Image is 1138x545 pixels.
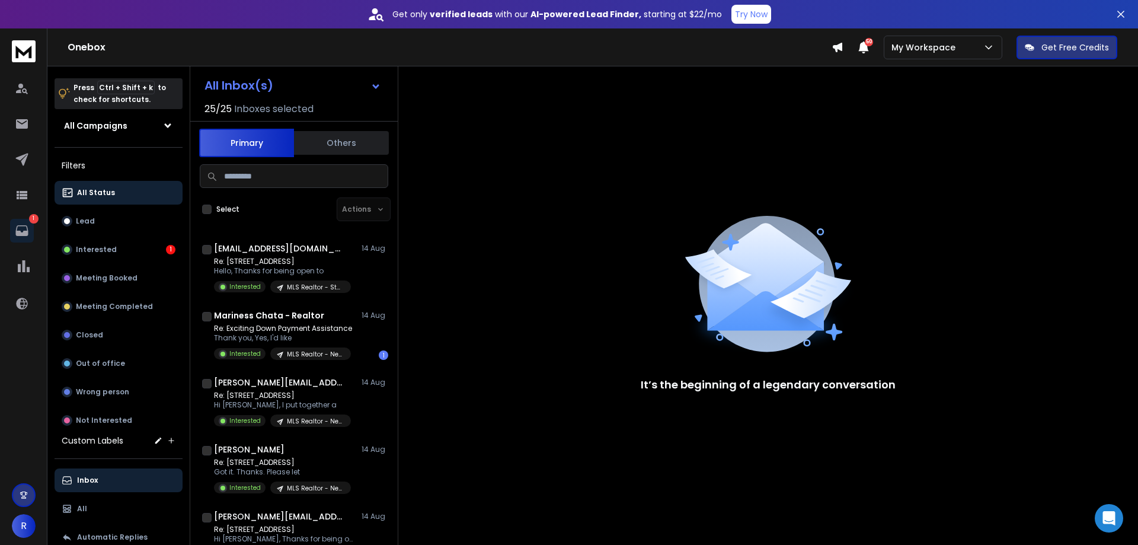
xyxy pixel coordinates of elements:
[362,512,388,521] p: 14 Aug
[214,458,351,467] p: Re: [STREET_ADDRESS]
[76,302,153,311] p: Meeting Completed
[76,273,138,283] p: Meeting Booked
[76,359,125,368] p: Out of office
[1041,42,1109,53] p: Get Free Credits
[214,310,324,321] h1: Mariness Chata - Realtor
[55,468,183,492] button: Inbox
[55,380,183,404] button: Wrong person
[12,514,36,538] button: R
[1095,504,1123,533] div: Open Intercom Messenger
[199,129,294,157] button: Primary
[77,476,98,485] p: Inbox
[77,533,148,542] p: Automatic Replies
[68,40,832,55] h1: Onebox
[865,38,873,46] span: 50
[204,79,273,91] h1: All Inbox(s)
[294,130,389,156] button: Others
[55,266,183,290] button: Meeting Booked
[76,245,117,254] p: Interested
[77,188,115,197] p: All Status
[234,102,314,116] h3: Inboxes selected
[214,324,352,333] p: Re: Exciting Down Payment Assistance
[362,244,388,253] p: 14 Aug
[214,511,344,522] h1: [PERSON_NAME][EMAIL_ADDRESS][PERSON_NAME][DOMAIN_NAME]
[287,350,344,359] p: MLS Realtor - New Listing
[55,497,183,521] button: All
[362,311,388,320] p: 14 Aug
[64,120,127,132] h1: All Campaigns
[97,81,155,94] span: Ctrl + Shift + k
[55,114,183,138] button: All Campaigns
[55,181,183,205] button: All Status
[216,205,239,214] label: Select
[55,323,183,347] button: Closed
[76,216,95,226] p: Lead
[12,40,36,62] img: logo
[735,8,768,20] p: Try Now
[55,157,183,174] h3: Filters
[214,534,356,544] p: Hi [PERSON_NAME], Thanks for being open
[214,377,344,388] h1: [PERSON_NAME][EMAIL_ADDRESS][DOMAIN_NAME]
[379,350,388,360] div: 1
[76,387,129,397] p: Wrong person
[287,283,344,292] p: MLS Realtor - Stale Listing
[55,352,183,375] button: Out of office
[362,445,388,454] p: 14 Aug
[287,417,344,426] p: MLS Realtor - New Listing
[76,416,132,425] p: Not Interested
[204,102,232,116] span: 25 / 25
[62,435,123,447] h3: Custom Labels
[1016,36,1117,59] button: Get Free Credits
[392,8,722,20] p: Get only with our starting at $22/mo
[641,377,896,393] p: It’s the beginning of a legendary conversation
[229,282,261,291] p: Interested
[287,484,344,493] p: MLS Realtor - New Listing
[229,416,261,425] p: Interested
[214,257,351,266] p: Re: [STREET_ADDRESS]
[214,467,351,477] p: Got it. Thanks. Please let
[29,214,39,224] p: 1
[430,8,493,20] strong: verified leads
[214,243,344,254] h1: [EMAIL_ADDRESS][DOMAIN_NAME]
[229,483,261,492] p: Interested
[55,209,183,233] button: Lead
[731,5,771,24] button: Try Now
[214,333,352,343] p: Thank you, Yes, I'd like
[530,8,641,20] strong: AI-powered Lead Finder,
[362,378,388,387] p: 14 Aug
[214,391,351,400] p: Re: [STREET_ADDRESS]
[55,295,183,318] button: Meeting Completed
[195,74,391,97] button: All Inbox(s)
[73,82,166,106] p: Press to check for shortcuts.
[77,504,87,514] p: All
[214,400,351,410] p: Hi [PERSON_NAME], I put together a
[55,238,183,262] button: Interested1
[10,219,34,243] a: 1
[55,409,183,432] button: Not Interested
[229,349,261,358] p: Interested
[891,42,960,53] p: My Workspace
[214,525,356,534] p: Re: [STREET_ADDRESS]
[214,444,284,455] h1: [PERSON_NAME]
[76,330,103,340] p: Closed
[166,245,175,254] div: 1
[214,266,351,276] p: Hello, Thanks for being open to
